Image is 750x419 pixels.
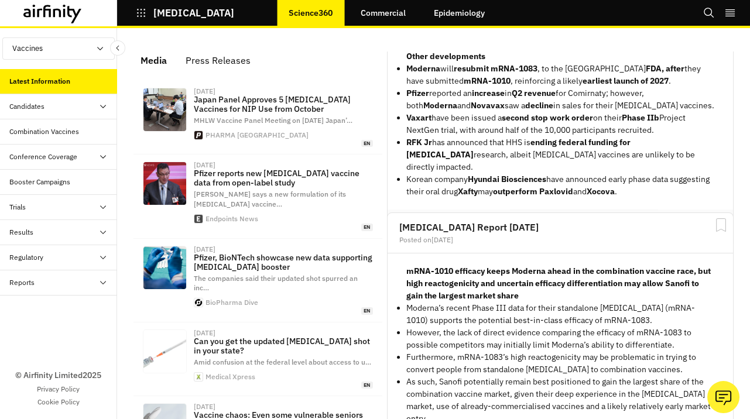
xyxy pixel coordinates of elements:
[587,186,615,197] strong: Xocova
[133,322,382,396] a: [DATE]Can you get the updated [MEDICAL_DATA] shot in your state?Amid confusion at the federal lev...
[361,382,373,389] span: en
[458,186,478,197] strong: Xafty
[512,88,556,98] strong: Q2 revenue
[406,112,431,123] strong: Vaxart
[194,116,352,125] span: MHLW Vaccine Panel Meeting on [DATE] Japan’ …
[141,51,167,69] div: Media
[194,336,373,355] p: Can you get the updated [MEDICAL_DATA] shot in your state?
[493,186,573,197] strong: outperform Paxlovid
[646,63,684,74] strong: FDA, after
[406,137,432,147] strong: RFK Jr
[361,307,373,315] span: en
[9,76,70,87] div: Latest Information
[361,140,373,147] span: en
[361,224,373,231] span: en
[406,173,714,198] p: Korean company have announced early phase data suggesting their oral drug may and .
[194,358,371,366] span: Amid confusion at the federal level about access to u …
[153,8,234,18] p: [MEDICAL_DATA]
[194,329,215,336] div: [DATE]
[399,236,721,243] div: Posted on [DATE]
[206,132,309,139] div: PHARMA [GEOGRAPHIC_DATA]
[406,63,714,87] p: will , to the [GEOGRAPHIC_DATA] they have submitted , reinforcing a likely .
[406,266,711,301] strong: mRNA-1010 efficacy keeps Moderna ahead in the combination vaccine race, but high reactogenicity a...
[194,169,373,187] p: Pfizer reports new [MEDICAL_DATA] vaccine data from open-label study
[289,8,333,18] p: Science360
[406,88,429,98] strong: Pfizer
[206,373,255,380] div: Medical Xpress
[15,369,101,382] p: © Airfinity Limited 2025
[707,381,739,413] button: Ask our analysts
[186,51,251,69] div: Press Releases
[133,239,382,322] a: [DATE]Pfizer, BioNTech showcase new data supporting [MEDICAL_DATA] boosterThe companies said thei...
[9,177,70,187] div: Booster Campaigns
[622,112,659,123] strong: Phase IIb
[194,215,203,223] img: apple-touch-icon.png
[471,100,505,111] strong: Novavax
[194,95,373,114] p: Japan Panel Approves 5 [MEDICAL_DATA] Vaccines for NIP Use from October
[525,100,553,111] strong: decline
[406,136,714,173] p: has announced that HHS is research, albeit [MEDICAL_DATA] vaccines are unlikely to be directly im...
[194,373,203,381] img: web-app-manifest-512x512.png
[133,81,382,154] a: [DATE]Japan Panel Approves 5 [MEDICAL_DATA] Vaccines for NIP Use from OctoberMHLW Vaccine Panel M...
[406,63,440,74] strong: Moderna
[454,63,537,74] strong: resubmit mRNA-1083
[502,112,593,123] strong: second stop work order
[194,298,203,307] img: apple-touch-icon.png
[9,202,26,212] div: Trials
[468,174,546,184] strong: Hyundai Biosciences
[472,88,505,98] strong: increase
[143,330,186,373] img: covid-vaccine.jpg
[206,215,258,222] div: Endpoints News
[143,246,186,289] img: Z3M6Ly9kaXZlc2l0ZS1zdG9yYWdlL2RpdmVpbWFnZS9HZXR0eUltYWdlcy0xMjMzNzUyNTA5LmpwZw==.webp
[194,131,203,139] img: apple-touch-icon.png
[2,37,115,60] button: Vaccines
[406,327,714,351] p: However, the lack of direct evidence comparing the efficacy of mRNA-1083 to possible competitors ...
[714,218,728,232] svg: Bookmark Report
[406,87,714,112] p: reported an in for Comirnaty; however, both and saw a in sales for their [MEDICAL_DATA] vaccines.
[399,222,721,232] h2: [MEDICAL_DATA] Report [DATE]
[9,152,77,162] div: Conference Coverage
[37,397,80,407] a: Cookie Policy
[423,100,457,111] strong: Moderna
[194,162,215,169] div: [DATE]
[9,126,79,137] div: Combination Vaccines
[194,190,346,208] span: [PERSON_NAME] says a new formulation of its [MEDICAL_DATA] vaccine …
[406,302,714,327] p: Moderna’s recent Phase III data for their standalone [MEDICAL_DATA] (mRNA-1010) supports the pote...
[9,227,33,238] div: Results
[194,88,215,95] div: [DATE]
[206,299,258,306] div: BioPharma Dive
[9,252,43,263] div: Regulatory
[194,253,373,272] p: Pfizer, BioNTech showcase new data supporting [MEDICAL_DATA] booster
[37,384,80,394] a: Privacy Policy
[703,3,715,23] button: Search
[464,75,511,86] strong: mRNA-1010
[406,351,714,376] p: Furthermore, mRNA-1083’s high reactogenicity may be problematic in trying to convert people from ...
[143,88,186,131] img: %E2%97%86%E4%BB%8A%E5%B9%B4%E5%BA%A6%E3%81%AE%E5%AE%9A%E6%9C%9F%E6%8E%A5%E7%A8%AE%E3%81%A7%E4%BD%...
[133,154,382,238] a: [DATE]Pfizer reports new [MEDICAL_DATA] vaccine data from open-label study[PERSON_NAME] says a ne...
[143,162,186,205] img: Albert-Bourla-Pfizer-Getty-social1.jpg
[136,3,234,23] button: [MEDICAL_DATA]
[110,40,125,56] button: Close Sidebar
[406,51,485,61] strong: Other developments
[194,274,358,293] span: The companies said their updated shot spurred an inc …
[406,112,714,136] p: have been issued a on their Project NextGen trial, with around half of the 10,000 participants re...
[194,246,215,253] div: [DATE]
[194,403,215,410] div: [DATE]
[583,75,669,86] strong: earliest launch of 2027
[9,101,44,112] div: Candidates
[9,277,35,288] div: Reports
